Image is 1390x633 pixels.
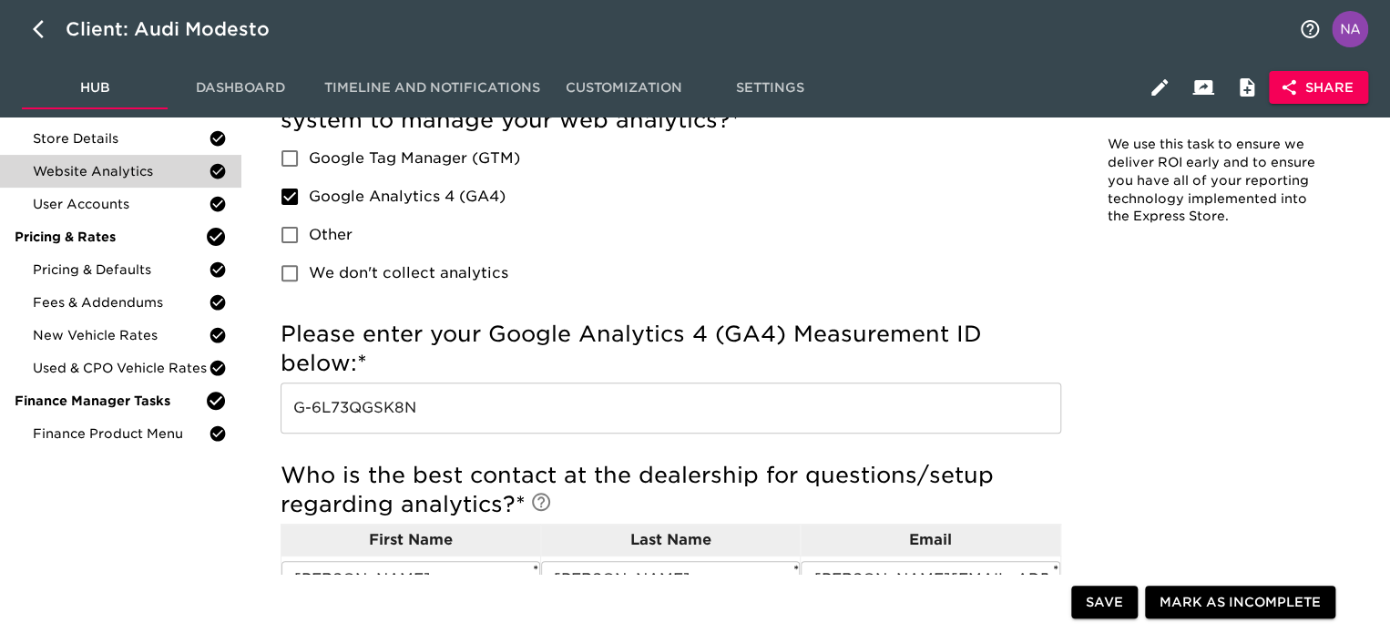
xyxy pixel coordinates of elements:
[33,293,209,311] span: Fees & Addendums
[1138,66,1181,109] button: Edit Hub
[33,162,209,180] span: Website Analytics
[1181,66,1225,109] button: Client View
[1071,586,1138,619] button: Save
[1332,11,1368,47] img: Profile
[33,424,209,443] span: Finance Product Menu
[1225,66,1269,109] button: Internal Notes and Comments
[281,461,1061,519] h5: Who is the best contact at the dealership for questions/setup regarding analytics?
[33,77,157,99] span: Hub
[1269,71,1368,105] button: Share
[15,392,205,410] span: Finance Manager Tasks
[309,262,508,284] span: We don't collect analytics
[1108,136,1319,226] p: We use this task to ensure we deliver ROI early and to ensure you have all of your reporting tech...
[708,77,832,99] span: Settings
[33,260,209,279] span: Pricing & Defaults
[309,224,353,246] span: Other
[33,129,209,148] span: Store Details
[309,186,506,208] span: Google Analytics 4 (GA4)
[33,195,209,213] span: User Accounts
[179,77,302,99] span: Dashboard
[801,529,1059,551] p: Email
[33,326,209,344] span: New Vehicle Rates
[324,77,540,99] span: Timeline and Notifications
[1145,586,1335,619] button: Mark as Incomplete
[1288,7,1332,51] button: notifications
[15,228,205,246] span: Pricing & Rates
[541,529,800,551] p: Last Name
[281,383,1061,434] input: Example: G-1234567890
[1283,77,1354,99] span: Share
[33,359,209,377] span: Used & CPO Vehicle Rates
[1160,591,1321,614] span: Mark as Incomplete
[562,77,686,99] span: Customization
[66,15,295,44] div: Client: Audi Modesto
[281,320,1061,378] h5: Please enter your Google Analytics 4 (GA4) Measurement ID below:
[281,529,540,551] p: First Name
[309,148,520,169] span: Google Tag Manager (GTM)
[1086,591,1123,614] span: Save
